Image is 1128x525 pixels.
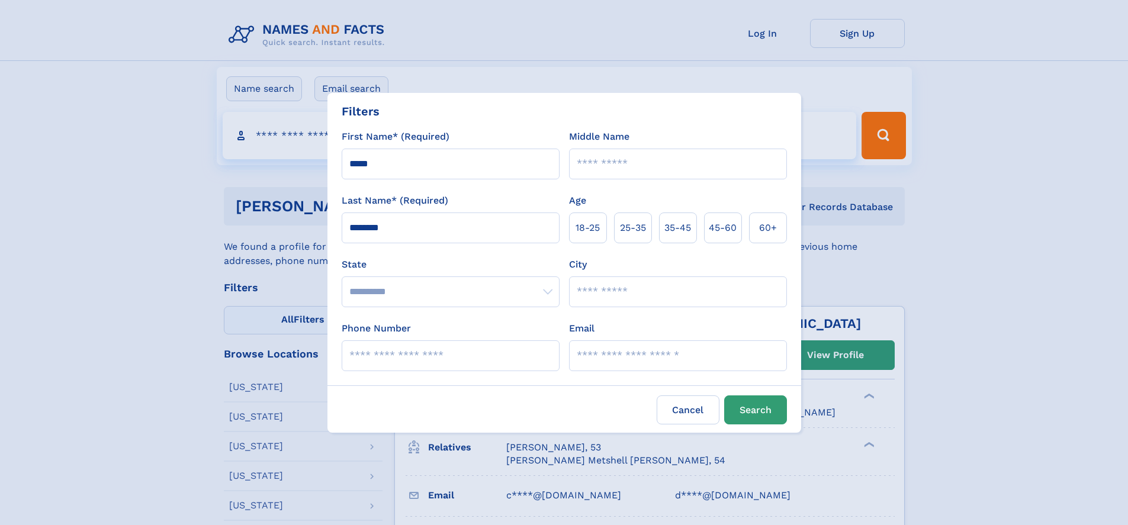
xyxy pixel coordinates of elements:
label: State [342,257,560,272]
label: Age [569,194,586,208]
label: Middle Name [569,130,629,144]
button: Search [724,395,787,424]
span: 45‑60 [709,221,737,235]
span: 25‑35 [620,221,646,235]
label: Email [569,321,594,336]
label: Phone Number [342,321,411,336]
span: 60+ [759,221,777,235]
label: Cancel [657,395,719,424]
label: First Name* (Required) [342,130,449,144]
span: 18‑25 [576,221,600,235]
span: 35‑45 [664,221,691,235]
div: Filters [342,102,380,120]
label: City [569,257,587,272]
label: Last Name* (Required) [342,194,448,208]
